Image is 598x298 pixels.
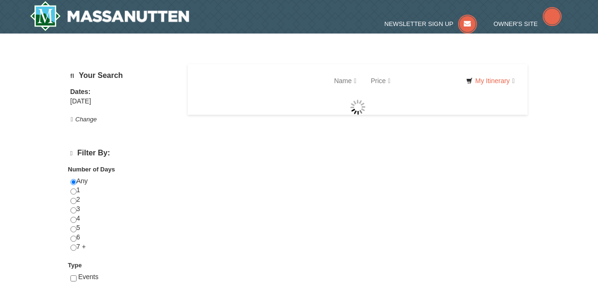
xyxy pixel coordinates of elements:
[30,1,190,31] img: Massanutten Resort Logo
[364,71,398,90] a: Price
[460,74,520,88] a: My Itinerary
[70,88,91,95] strong: Dates:
[384,20,453,27] span: Newsletter Sign Up
[68,262,82,269] strong: Type
[70,177,176,261] div: Any 1 2 3 4 5 6 7 +
[494,20,538,27] span: Owner's Site
[70,114,97,125] button: Change
[384,20,477,27] a: Newsletter Sign Up
[327,71,364,90] a: Name
[70,97,176,106] div: [DATE]
[494,20,562,27] a: Owner's Site
[70,71,176,80] h5: Your Search
[70,149,176,158] h4: Filter By:
[350,100,365,115] img: wait gif
[30,1,190,31] a: Massanutten Resort
[68,166,115,173] strong: Number of Days
[78,273,98,281] span: Events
